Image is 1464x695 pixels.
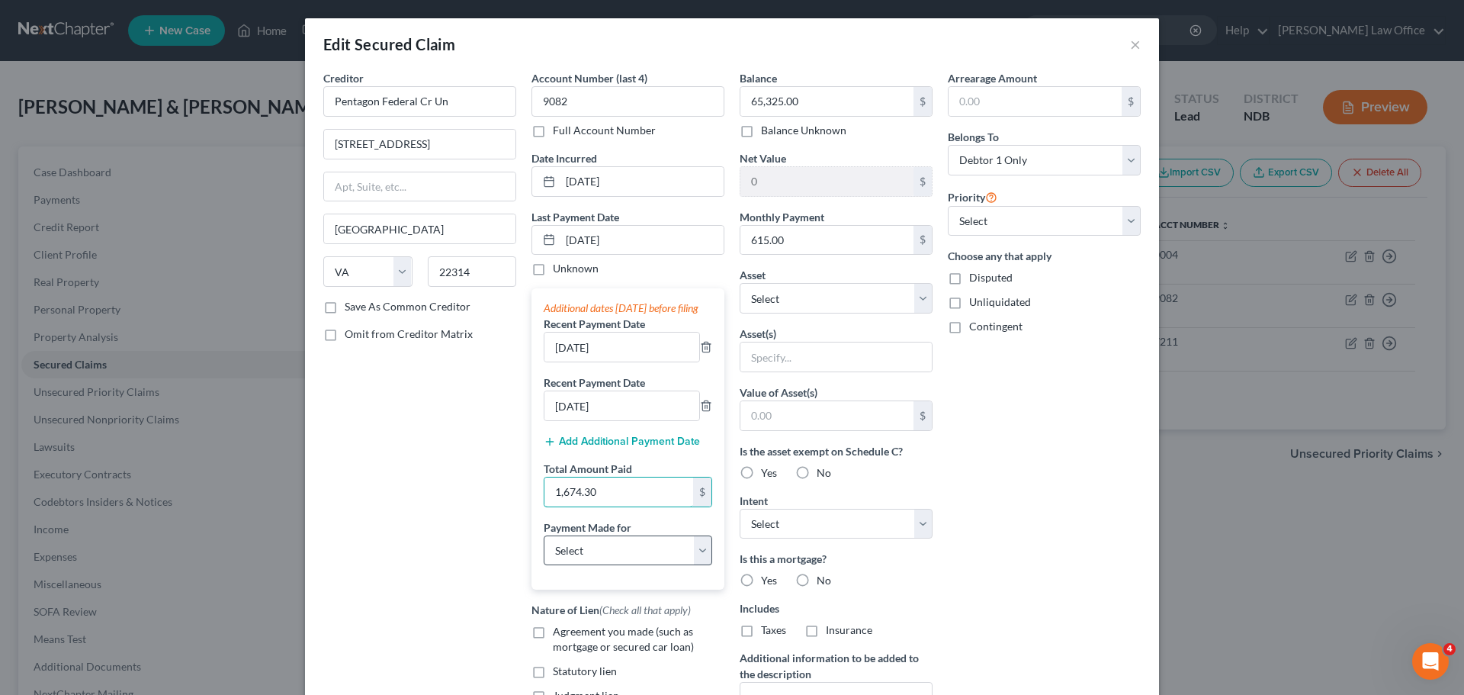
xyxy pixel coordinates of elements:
[913,226,932,255] div: $
[740,269,766,282] span: Asset
[544,333,699,362] input: --
[1443,643,1456,655] span: 4
[1130,35,1141,53] button: ×
[1122,87,1140,116] div: $
[948,188,997,206] label: Priority
[740,551,933,567] label: Is this a mortgage?
[560,167,724,196] input: MM/DD/YYYY
[740,167,913,196] input: 0.00
[740,209,824,225] label: Monthly Payment
[740,401,913,430] input: 0.00
[560,226,724,255] input: MM/DD/YYYY
[544,375,645,391] label: Recent Payment Date
[324,130,515,159] input: Enter address...
[531,209,619,225] label: Last Payment Date
[544,316,645,332] label: Recent Payment Date
[544,391,699,420] input: --
[761,466,777,479] span: Yes
[740,493,768,509] label: Intent
[761,623,786,636] span: Taxes
[531,86,724,117] input: XXXX
[553,664,617,677] span: Statutory lien
[531,602,691,618] label: Nature of Lien
[531,150,597,166] label: Date Incurred
[345,327,473,340] span: Omit from Creditor Matrix
[826,623,872,636] span: Insurance
[345,299,470,314] label: Save As Common Creditor
[544,520,631,536] label: Payment Made for
[913,167,932,196] div: $
[544,478,693,507] input: 0.00
[553,123,656,138] label: Full Account Number
[948,70,1037,86] label: Arrearage Amount
[553,625,694,653] span: Agreement you made (such as mortgage or secured car loan)
[544,301,712,316] div: Additional dates [DATE] before filing
[740,70,777,86] label: Balance
[553,261,599,276] label: Unknown
[949,87,1122,116] input: 0.00
[544,461,632,477] label: Total Amount Paid
[323,72,364,85] span: Creditor
[948,248,1141,264] label: Choose any that apply
[969,295,1031,308] span: Unliquidated
[948,130,999,143] span: Belongs To
[323,86,516,117] input: Search creditor by name...
[740,385,817,401] label: Value of Asset(s)
[531,70,647,86] label: Account Number (last 4)
[740,600,933,616] label: Includes
[740,650,933,682] label: Additional information to be added to the description
[740,326,776,342] label: Asset(s)
[693,478,711,507] div: $
[969,271,1013,284] span: Disputed
[817,466,831,479] span: No
[740,226,913,255] input: 0.00
[913,401,932,430] div: $
[428,256,517,287] input: Enter zip...
[740,150,786,166] label: Net Value
[817,574,831,587] span: No
[324,214,515,243] input: Enter city...
[761,574,777,587] span: Yes
[740,343,932,372] input: Specify...
[544,436,700,448] button: Add Additional Payment Date
[1412,643,1449,680] iframe: Intercom live chat
[599,603,691,616] span: (Check all that apply)
[761,123,846,138] label: Balance Unknown
[323,34,455,55] div: Edit Secured Claim
[740,87,913,116] input: 0.00
[913,87,932,116] div: $
[740,443,933,459] label: Is the asset exempt on Schedule C?
[324,172,515,201] input: Apt, Suite, etc...
[969,320,1023,333] span: Contingent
